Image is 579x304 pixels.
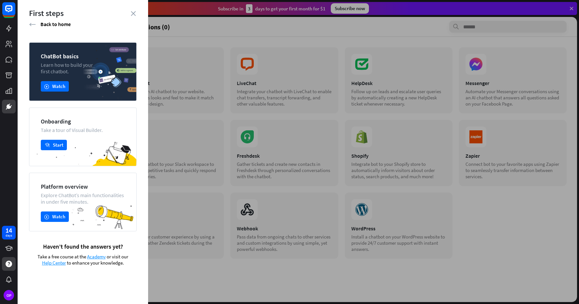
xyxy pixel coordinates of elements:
[2,226,16,239] a: 14 days
[41,81,69,92] button: playWatch
[41,62,125,75] div: Learn how to build your first chatbot.
[41,183,125,190] div: Platform overview
[41,140,67,150] button: academyStart
[40,21,71,27] span: Back to home
[87,253,106,260] span: Academy
[41,52,125,60] div: ChatBot basics
[29,243,137,250] div: Haven’t found the answers yet?
[29,21,36,28] i: arrow_left
[67,260,124,266] span: to enhance your knowledge.
[42,260,66,266] span: Help Center
[5,3,25,22] button: Open LiveChat chat widget
[44,84,49,89] i: play
[41,118,125,125] div: Onboarding
[41,192,125,205] div: Explore ChatBot’s main functionalities in under five minutes.
[107,253,128,260] span: or visit our
[29,8,137,18] div: First steps
[41,127,125,133] div: Take a tour of Visual Builder.
[6,233,12,238] div: days
[41,211,69,222] button: playWatch
[45,143,50,148] i: academy
[38,253,86,260] span: Take a free course at the
[131,11,136,16] i: close
[6,227,12,233] div: 14
[4,290,14,300] div: OP
[44,214,49,219] i: play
